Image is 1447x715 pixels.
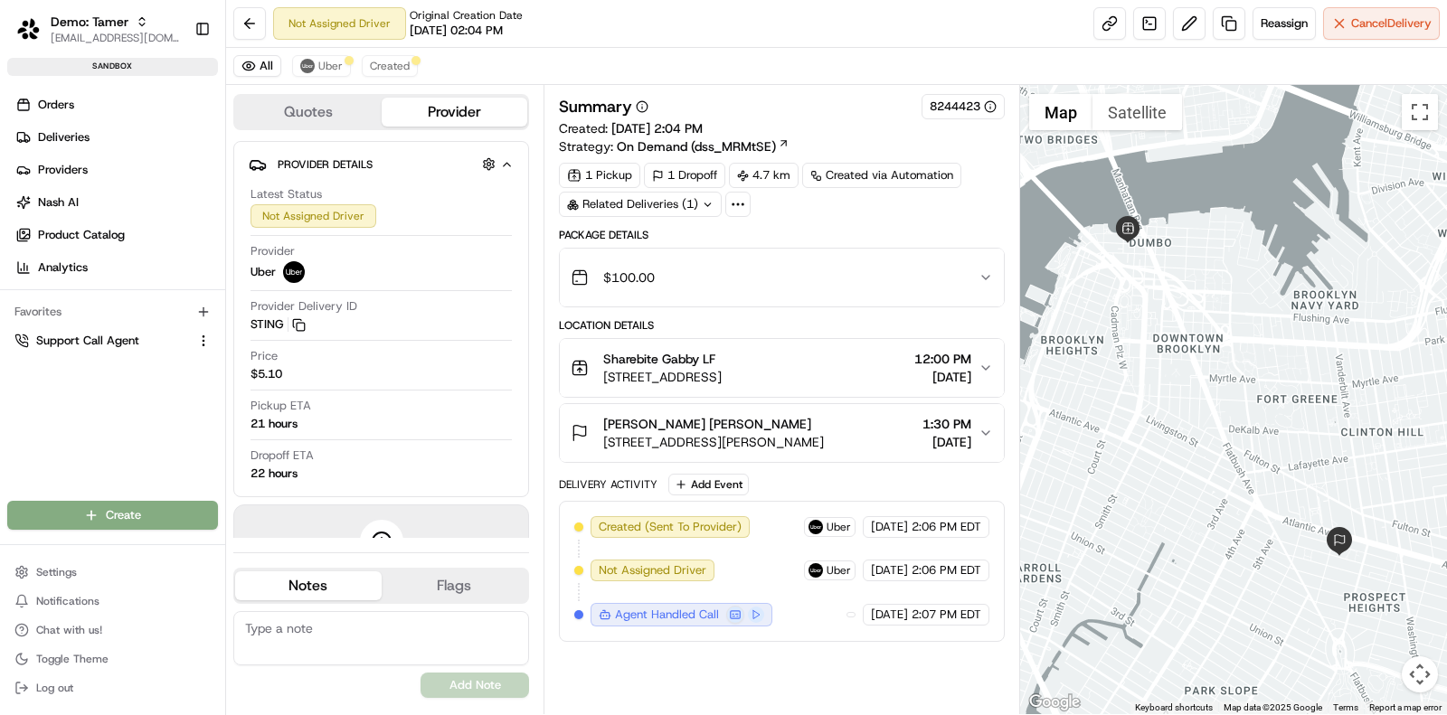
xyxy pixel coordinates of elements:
[251,416,298,432] div: 21 hours
[251,316,306,333] button: STING
[559,99,632,115] h3: Summary
[370,59,410,73] span: Created
[827,520,851,534] span: Uber
[249,149,514,179] button: Provider Details
[1029,94,1092,130] button: Show street map
[38,227,125,243] span: Product Catalog
[560,339,1004,397] button: Sharebite Gabby LF[STREET_ADDRESS]12:00 PM[DATE]
[912,607,981,623] span: 2:07 PM EDT
[7,617,218,643] button: Chat with us!
[617,137,776,155] span: On Demand (dss_MRMtSE)
[559,228,1005,242] div: Package Details
[38,97,74,113] span: Orders
[38,162,88,178] span: Providers
[106,507,141,523] span: Create
[599,562,706,579] span: Not Assigned Driver
[930,99,997,115] button: 8244423
[382,98,528,127] button: Provider
[668,474,749,495] button: Add Event
[603,268,655,287] span: $100.00
[729,163,799,188] div: 4.7 km
[7,90,225,119] a: Orders
[922,415,971,433] span: 1:30 PM
[251,298,357,315] span: Provider Delivery ID
[7,297,218,326] div: Favorites
[559,192,722,217] div: Related Deliveries (1)
[7,646,218,672] button: Toggle Theme
[603,415,811,433] span: [PERSON_NAME] [PERSON_NAME]
[871,607,908,623] span: [DATE]
[1402,94,1438,130] button: Toggle fullscreen view
[251,447,314,464] span: Dropoff ETA
[7,221,225,249] a: Product Catalog
[38,129,90,146] span: Deliveries
[235,98,382,127] button: Quotes
[36,565,77,579] span: Settings
[560,249,1004,306] button: $100.00
[871,519,908,535] span: [DATE]
[283,261,305,283] img: uber-new-logo.jpeg
[251,186,322,202] span: Latest Status
[617,137,790,155] a: On Demand (dss_MRMtSE)
[318,59,343,73] span: Uber
[251,398,311,414] span: Pickup ETA
[14,333,189,349] a: Support Call Agent
[559,137,790,155] div: Strategy:
[251,366,282,382] span: $5.10
[7,58,218,76] div: sandbox
[1351,15,1432,32] span: Cancel Delivery
[560,404,1004,462] button: [PERSON_NAME] [PERSON_NAME][STREET_ADDRESS][PERSON_NAME]1:30 PM[DATE]
[922,433,971,451] span: [DATE]
[559,119,703,137] span: Created:
[36,652,109,666] span: Toggle Theme
[251,466,298,482] div: 22 hours
[51,31,180,45] button: [EMAIL_ADDRESS][DOMAIN_NAME]
[382,571,528,600] button: Flags
[300,59,315,73] img: uber-new-logo.jpeg
[362,55,418,77] button: Created
[7,675,218,701] button: Log out
[827,563,851,578] span: Uber
[914,350,971,368] span: 12:00 PM
[292,55,351,77] button: Uber
[7,188,225,217] a: Nash AI
[7,501,218,530] button: Create
[1333,702,1358,712] a: Terms
[235,571,382,600] button: Notes
[1323,7,1440,40] button: CancelDelivery
[559,163,640,188] div: 1 Pickup
[7,123,225,152] a: Deliveries
[802,163,961,188] a: Created via Automation
[14,14,43,43] img: Demo: Tamer
[611,120,703,136] span: [DATE] 2:04 PM
[1369,702,1442,712] a: Report a map error
[1224,702,1322,712] span: Map data ©2025 Google
[36,594,99,608] span: Notifications
[912,562,981,579] span: 2:06 PM EDT
[251,243,295,259] span: Provider
[914,368,971,386] span: [DATE]
[36,623,102,637] span: Chat with us!
[36,333,139,349] span: Support Call Agent
[871,562,908,579] span: [DATE]
[1261,15,1308,32] span: Reassign
[603,350,715,368] span: Sharebite Gabby LF
[559,477,657,492] div: Delivery Activity
[559,318,1005,333] div: Location Details
[233,55,281,77] button: All
[1253,7,1316,40] button: Reassign
[51,13,128,31] button: Demo: Tamer
[599,519,742,535] span: Created (Sent To Provider)
[1092,94,1182,130] button: Show satellite imagery
[7,7,187,51] button: Demo: TamerDemo: Tamer[EMAIL_ADDRESS][DOMAIN_NAME]
[603,433,824,451] span: [STREET_ADDRESS][PERSON_NAME]
[7,560,218,585] button: Settings
[251,264,276,280] span: Uber
[1402,656,1438,692] button: Map camera controls
[644,163,725,188] div: 1 Dropoff
[38,194,79,211] span: Nash AI
[7,253,225,282] a: Analytics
